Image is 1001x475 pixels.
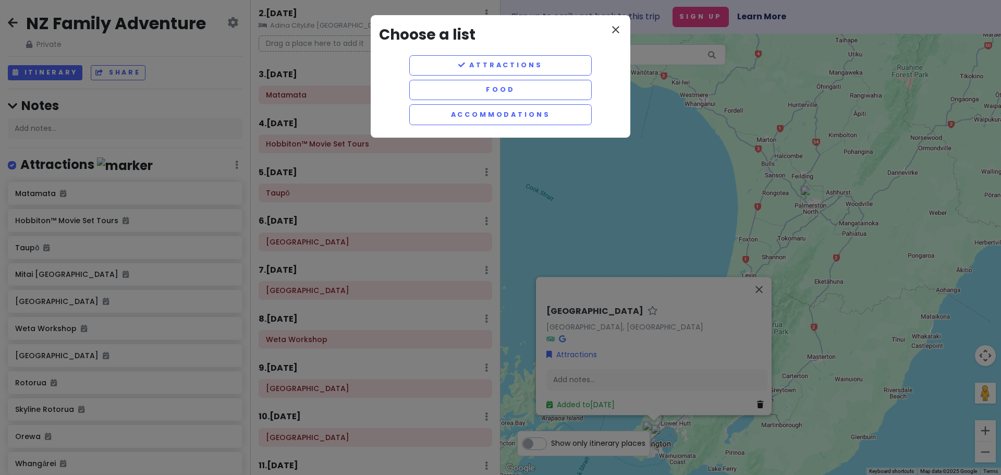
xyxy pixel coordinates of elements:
[409,55,592,76] button: Attractions
[379,23,622,47] h3: Choose a list
[609,23,622,38] button: close
[409,104,592,125] button: Accommodations
[609,23,622,36] i: close
[409,80,592,100] button: Food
